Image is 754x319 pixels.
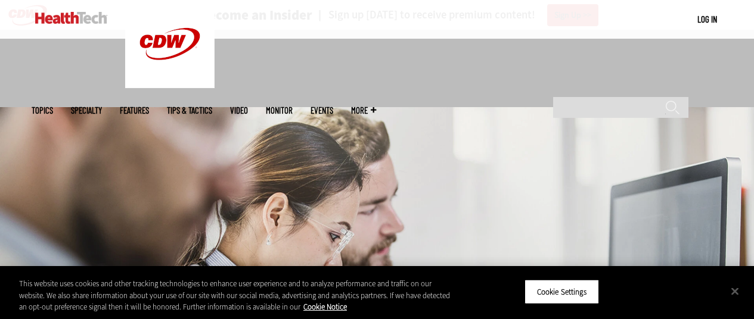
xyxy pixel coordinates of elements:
a: Events [311,106,333,115]
span: Specialty [71,106,102,115]
a: MonITor [266,106,293,115]
div: This website uses cookies and other tracking technologies to enhance user experience and to analy... [19,278,452,313]
a: Features [120,106,149,115]
a: More information about your privacy [303,302,347,312]
a: Tips & Tactics [167,106,212,115]
span: More [351,106,376,115]
a: Video [230,106,248,115]
a: CDW [125,79,215,91]
button: Close [722,278,748,304]
button: Cookie Settings [525,279,599,304]
div: User menu [697,13,717,26]
span: Topics [32,106,53,115]
a: Log in [697,14,717,24]
img: Home [35,12,107,24]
